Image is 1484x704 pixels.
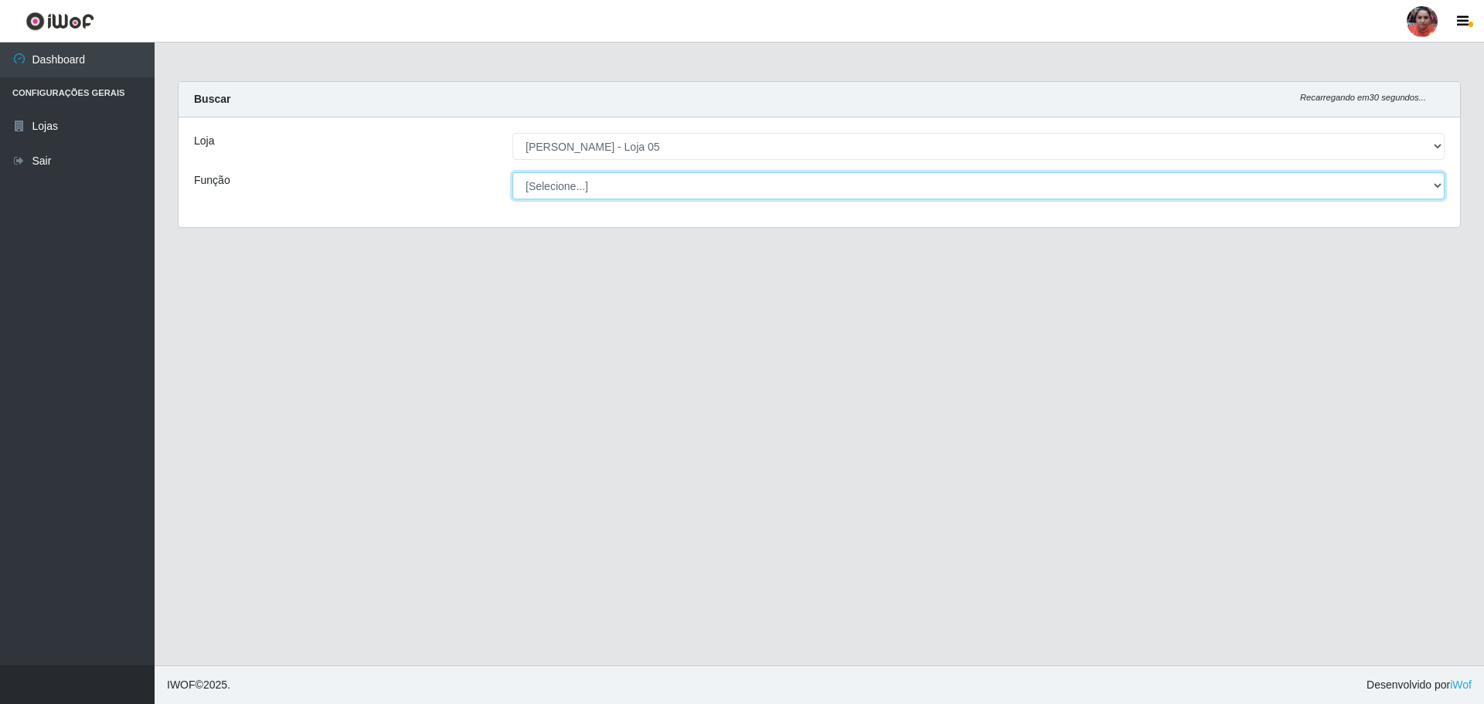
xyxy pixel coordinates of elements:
i: Recarregando em 30 segundos... [1300,93,1426,102]
strong: Buscar [194,93,230,105]
label: Função [194,172,230,189]
span: © 2025 . [167,677,230,693]
label: Loja [194,133,214,149]
span: Desenvolvido por [1367,677,1472,693]
img: CoreUI Logo [26,12,94,31]
a: iWof [1450,678,1472,691]
span: IWOF [167,678,196,691]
